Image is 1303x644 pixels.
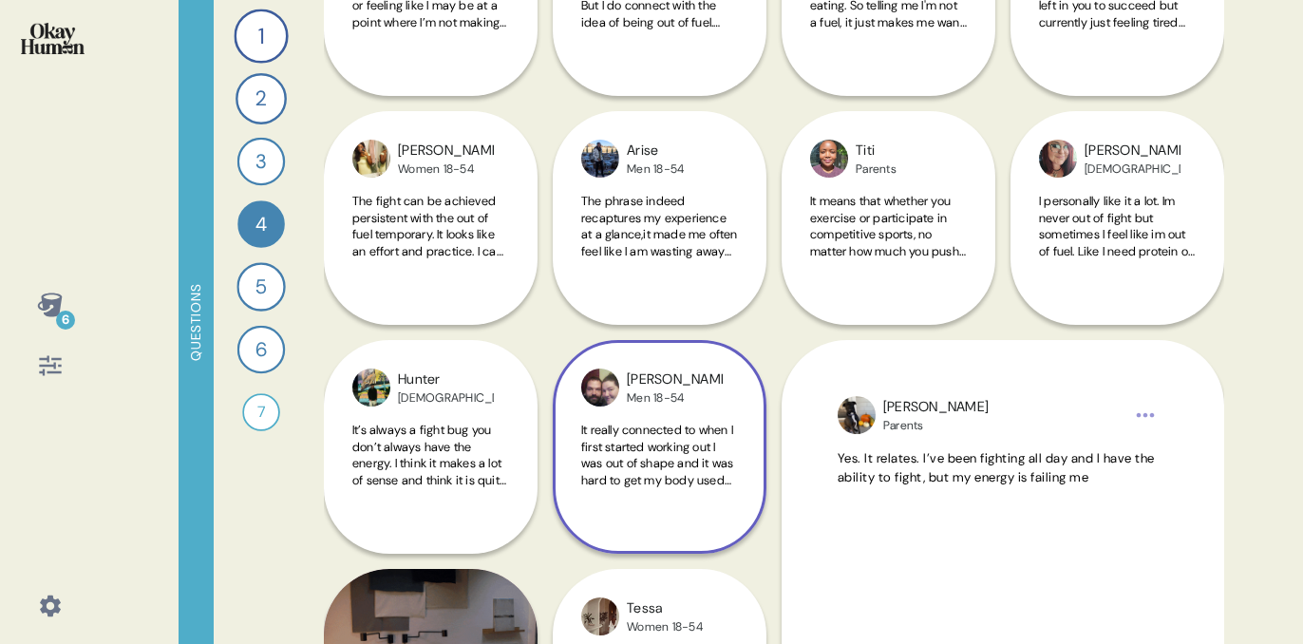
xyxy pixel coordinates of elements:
span: Yes. It relates. I’ve been fighting all day and I have the ability to fight, but my energy is fai... [838,450,1155,485]
div: 2 [236,73,287,124]
div: Titi [856,141,897,161]
div: 5 [236,262,285,311]
span: The phrase indeed recaptures my experience at a glance,it made me often feel like I am wasting aw... [581,193,738,293]
span: I personally like it a lot. Im never out of fight but sometimes I feel like im out of fuel. Like ... [1039,193,1195,275]
div: Hunter [398,369,494,390]
span: It’s always a fight bug you don’t always have the energy. I think it makes a lot of sense and thi... [352,422,506,504]
img: profilepic_9019199804763200.jpg [352,140,390,178]
div: 7 [242,393,280,431]
div: [PERSON_NAME] [1085,141,1180,161]
div: [DEMOGRAPHIC_DATA] [398,390,494,406]
div: Women 18-54 [398,161,494,177]
div: Tessa [627,598,703,619]
img: okayhuman.3b1b6348.png [21,23,85,54]
img: profilepic_30212993104958327.jpg [581,369,619,407]
div: Parents [856,161,897,177]
img: profilepic_23880714861611476.jpg [581,597,619,635]
div: 3 [237,138,285,185]
div: [PERSON_NAME] [883,397,989,418]
div: Men 18-54 [627,161,684,177]
img: profilepic_29970103165937135.jpg [810,140,848,178]
div: 4 [237,200,285,248]
div: 1 [234,9,288,63]
div: 6 [56,311,75,330]
div: Women 18-54 [627,619,703,635]
div: Arise [627,141,684,161]
div: 6 [237,326,285,373]
img: profilepic_24622486290689025.jpg [1039,140,1077,178]
div: [PERSON_NAME] [627,369,723,390]
div: Men 18-54 [627,390,723,406]
span: The fight can be achieved persistent with the out of fuel temporary. It looks like an effort and ... [352,193,503,293]
img: profilepic_24490985520495133.jpg [581,140,619,178]
img: profilepic_24141054988882375.jpg [352,369,390,407]
span: It means that whether you exercise or participate in competitive sports, no matter how much you p... [810,193,966,293]
div: [PERSON_NAME] [398,141,494,161]
div: [DEMOGRAPHIC_DATA] [1085,161,1180,177]
img: profilepic_25630364103254580.jpg [838,396,876,434]
span: It really connected to when I first started working out I was out of shape and it was hard to get... [581,422,733,504]
div: Parents [883,418,989,433]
